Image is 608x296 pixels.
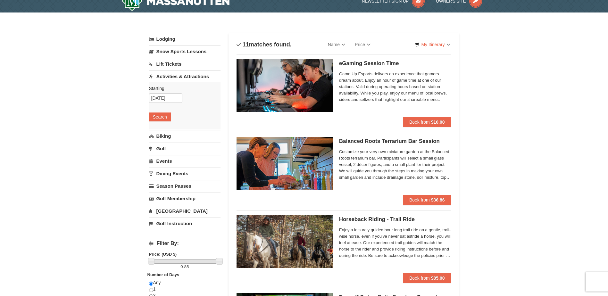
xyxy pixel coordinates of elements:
[149,241,221,246] h4: Filter By:
[237,137,333,190] img: 18871151-30-393e4332.jpg
[149,252,177,257] strong: Price: (USD $)
[339,71,451,103] span: Game Up Esports delivers an experience that gamers dream about. Enjoy an hour of game time at one...
[149,130,221,142] a: Biking
[431,119,445,125] strong: $10.00
[409,119,430,125] span: Book from
[409,275,430,281] span: Book from
[147,272,179,277] strong: Number of Days
[149,155,221,167] a: Events
[180,264,183,269] span: 0
[149,58,221,70] a: Lift Tickets
[149,143,221,154] a: Golf
[350,38,375,51] a: Price
[149,112,171,121] button: Search
[339,149,451,181] span: Customize your very own miniature garden at the Balanced Roots terrarium bar. Participants will s...
[149,45,221,57] a: Snow Sports Lessons
[237,59,333,112] img: 19664770-34-0b975b5b.jpg
[243,41,249,48] span: 11
[149,264,221,270] label: -
[339,227,451,259] span: Enjoy a leisurely guided hour long trail ride on a gentle, trail-wise horse, even if you’ve never...
[149,205,221,217] a: [GEOGRAPHIC_DATA]
[411,40,454,49] a: My Itinerary
[431,275,445,281] strong: $85.00
[149,218,221,229] a: Golf Instruction
[237,215,333,268] img: 21584748-79-4e8ac5ed.jpg
[184,264,189,269] span: 85
[403,273,451,283] button: Book from $85.00
[403,195,451,205] button: Book from $36.86
[339,60,451,67] h5: eGaming Session Time
[431,197,445,202] strong: $36.86
[149,180,221,192] a: Season Passes
[237,41,292,48] h4: matches found.
[149,85,216,92] label: Starting
[339,216,451,223] h5: Horseback Riding - Trail Ride
[409,197,430,202] span: Book from
[149,70,221,82] a: Activities & Attractions
[149,193,221,204] a: Golf Membership
[323,38,350,51] a: Name
[149,168,221,179] a: Dining Events
[403,117,451,127] button: Book from $10.00
[149,33,221,45] a: Lodging
[339,138,451,144] h5: Balanced Roots Terrarium Bar Session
